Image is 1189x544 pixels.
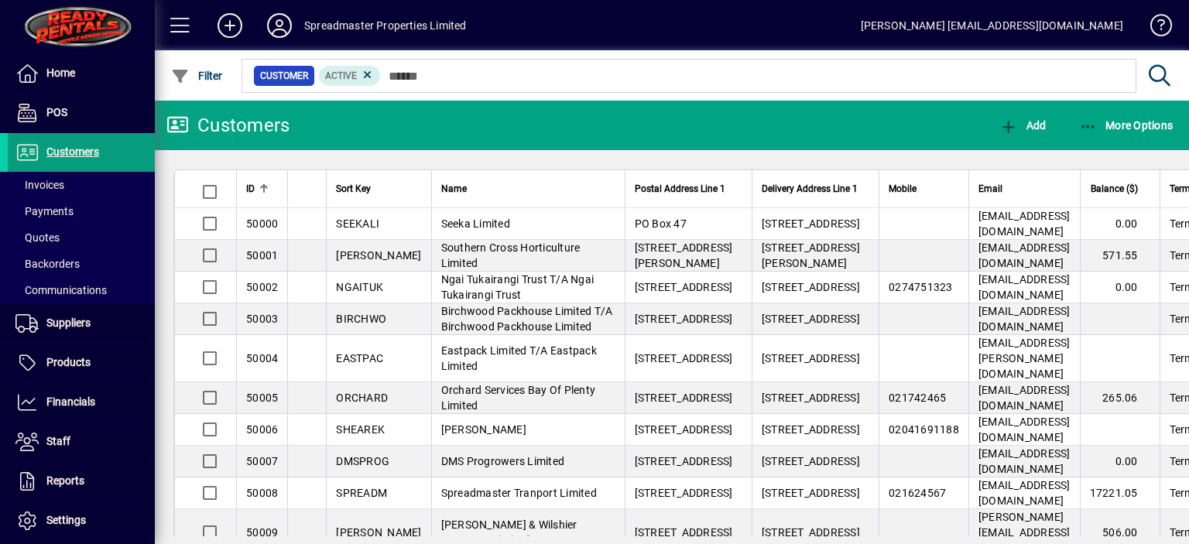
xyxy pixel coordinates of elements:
[978,337,1071,380] span: [EMAIL_ADDRESS][PERSON_NAME][DOMAIN_NAME]
[336,313,386,325] span: BIRCHWO
[762,455,860,467] span: [STREET_ADDRESS]
[336,281,383,293] span: NGAITUK
[246,487,278,499] span: 50008
[15,205,74,217] span: Payments
[336,352,383,364] span: EASTPAC
[1080,272,1160,303] td: 0.00
[246,455,278,467] span: 50007
[441,217,510,230] span: Seeka Limited
[635,392,733,404] span: [STREET_ADDRESS]
[978,210,1071,238] span: [EMAIL_ADDRESS][DOMAIN_NAME]
[1080,208,1160,240] td: 0.00
[1080,382,1160,414] td: 265.06
[635,487,733,499] span: [STREET_ADDRESS]
[762,241,860,269] span: [STREET_ADDRESS][PERSON_NAME]
[861,13,1123,38] div: [PERSON_NAME] [EMAIL_ADDRESS][DOMAIN_NAME]
[762,180,858,197] span: Delivery Address Line 1
[8,94,155,132] a: POS
[1075,111,1177,139] button: More Options
[246,352,278,364] span: 50004
[762,281,860,293] span: [STREET_ADDRESS]
[46,316,91,329] span: Suppliers
[8,501,155,540] a: Settings
[8,198,155,224] a: Payments
[246,281,278,293] span: 50002
[46,145,99,158] span: Customers
[889,281,953,293] span: 0274751323
[1091,180,1138,197] span: Balance ($)
[336,487,387,499] span: SPREADM
[46,435,70,447] span: Staff
[441,487,597,499] span: Spreadmaster Tranport Limited
[46,106,67,118] span: POS
[441,180,467,197] span: Name
[8,54,155,93] a: Home
[762,423,860,436] span: [STREET_ADDRESS]
[978,479,1071,507] span: [EMAIL_ADDRESS][DOMAIN_NAME]
[889,487,946,499] span: 021624567
[46,356,91,368] span: Products
[889,392,946,404] span: 021742465
[762,526,860,539] span: [STREET_ADDRESS]
[8,304,155,343] a: Suppliers
[635,180,725,197] span: Postal Address Line 1
[8,224,155,251] a: Quotes
[246,423,278,436] span: 50006
[246,526,278,539] span: 50009
[441,344,597,372] span: Eastpack Limited T/A Eastpack Limited
[441,273,594,301] span: Ngai Tukairangi Trust T/A Ngai Tukairangi Trust
[15,258,80,270] span: Backorders
[8,251,155,277] a: Backorders
[635,352,733,364] span: [STREET_ADDRESS]
[336,423,385,436] span: SHEAREK
[260,68,308,84] span: Customer
[978,180,1002,197] span: Email
[441,423,526,436] span: [PERSON_NAME]
[336,249,421,262] span: [PERSON_NAME]
[889,423,959,436] span: 02041691188
[441,455,565,467] span: DMS Progrowers Limited
[205,12,255,39] button: Add
[46,514,86,526] span: Settings
[336,180,371,197] span: Sort Key
[978,305,1071,333] span: [EMAIL_ADDRESS][DOMAIN_NAME]
[978,447,1071,475] span: [EMAIL_ADDRESS][DOMAIN_NAME]
[246,180,255,197] span: ID
[15,231,60,244] span: Quotes
[978,241,1071,269] span: [EMAIL_ADDRESS][DOMAIN_NAME]
[762,392,860,404] span: [STREET_ADDRESS]
[167,62,227,90] button: Filter
[8,172,155,198] a: Invoices
[635,423,733,436] span: [STREET_ADDRESS]
[15,179,64,191] span: Invoices
[336,455,389,467] span: DMSPROG
[978,416,1071,443] span: [EMAIL_ADDRESS][DOMAIN_NAME]
[762,352,860,364] span: [STREET_ADDRESS]
[8,344,155,382] a: Products
[978,384,1071,412] span: [EMAIL_ADDRESS][DOMAIN_NAME]
[246,313,278,325] span: 50003
[246,392,278,404] span: 50005
[325,70,357,81] span: Active
[762,313,860,325] span: [STREET_ADDRESS]
[978,180,1071,197] div: Email
[1080,477,1160,509] td: 17221.05
[889,180,917,197] span: Mobile
[1080,446,1160,477] td: 0.00
[635,241,733,269] span: [STREET_ADDRESS][PERSON_NAME]
[635,455,733,467] span: [STREET_ADDRESS]
[635,526,733,539] span: [STREET_ADDRESS]
[8,462,155,501] a: Reports
[978,273,1071,301] span: [EMAIL_ADDRESS][DOMAIN_NAME]
[336,217,379,230] span: SEEKALI
[8,383,155,422] a: Financials
[8,423,155,461] a: Staff
[441,384,596,412] span: Orchard Services Bay Of Plenty Limited
[336,526,421,539] span: [PERSON_NAME]
[762,217,860,230] span: [STREET_ADDRESS]
[441,305,613,333] span: Birchwood Packhouse Limited T/A Birchwood Packhouse Limited
[1080,240,1160,272] td: 571.55
[8,277,155,303] a: Communications
[246,180,278,197] div: ID
[304,13,466,38] div: Spreadmaster Properties Limited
